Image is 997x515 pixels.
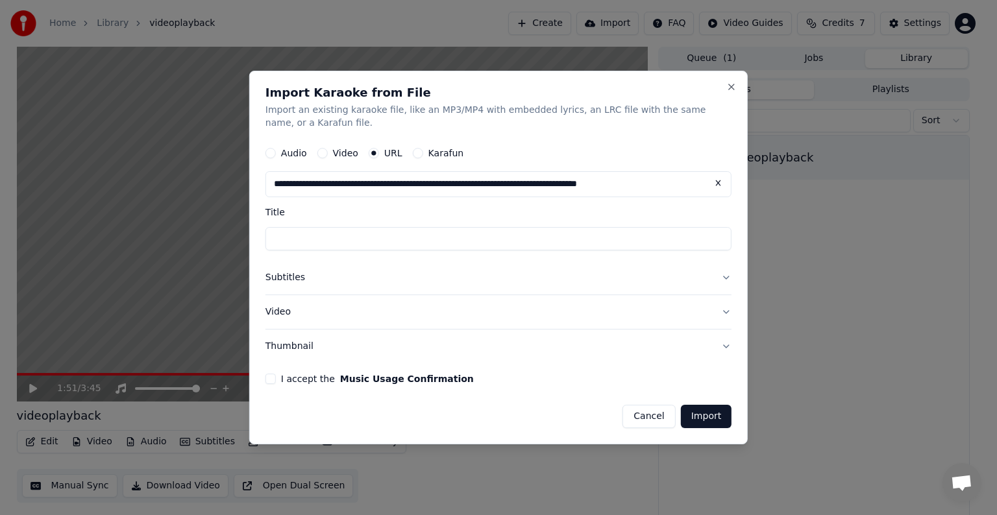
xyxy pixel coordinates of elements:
[281,149,307,158] label: Audio
[265,208,732,217] label: Title
[428,149,464,158] label: Karafun
[622,405,675,428] button: Cancel
[281,374,474,383] label: I accept the
[265,261,732,294] button: Subtitles
[333,149,358,158] label: Video
[265,295,732,329] button: Video
[265,104,732,130] p: Import an existing karaoke file, like an MP3/MP4 with embedded lyrics, an LRC file with the same ...
[265,87,732,99] h2: Import Karaoke from File
[340,374,474,383] button: I accept the
[265,329,732,363] button: Thumbnail
[681,405,732,428] button: Import
[384,149,402,158] label: URL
